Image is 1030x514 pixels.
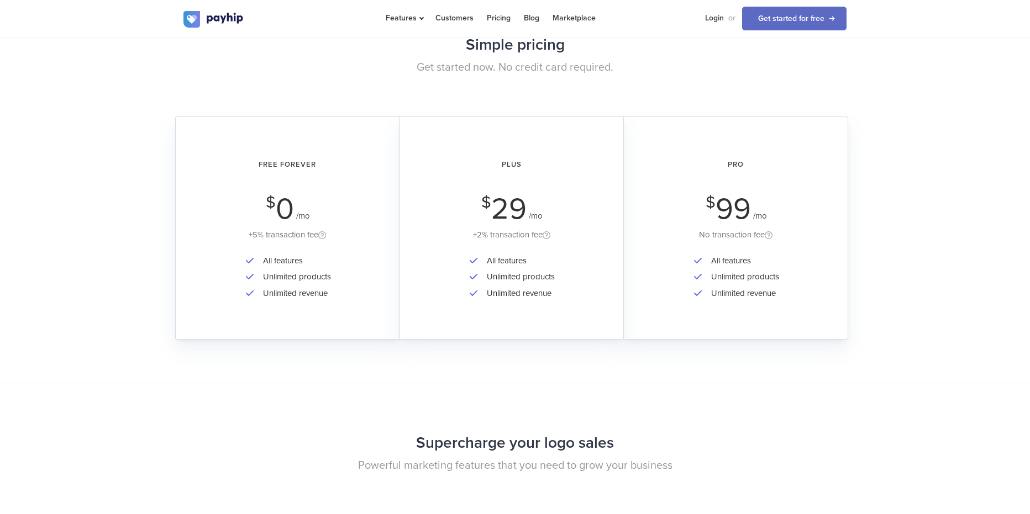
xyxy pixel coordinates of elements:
[416,150,608,179] h2: Plus
[706,269,779,285] li: Unlimited products
[191,228,384,242] div: +5% transaction fee
[491,191,527,227] span: 29
[706,285,779,301] li: Unlimited revenue
[296,211,310,221] span: /mo
[481,196,491,209] span: $
[183,11,244,28] img: logo.svg
[183,60,847,76] p: Get started now. No credit card required.
[257,285,331,301] li: Unlimited revenue
[481,253,555,269] li: All features
[753,211,767,221] span: /mo
[276,191,294,227] span: 0
[191,150,384,179] h2: Free Forever
[706,196,716,209] span: $
[257,253,331,269] li: All features
[183,458,847,474] p: Powerful marketing features that you need to grow your business
[716,191,751,227] span: 99
[266,196,276,209] span: $
[416,228,608,242] div: +2% transaction fee
[257,269,331,285] li: Unlimited products
[386,13,422,23] span: Features
[481,285,555,301] li: Unlimited revenue
[742,7,847,30] a: Get started for free
[639,228,832,242] div: No transaction fee
[529,211,543,221] span: /mo
[639,150,832,179] h2: Pro
[183,428,847,458] h2: Supercharge your logo sales
[481,269,555,285] li: Unlimited products
[706,253,779,269] li: All features
[183,30,847,60] h2: Simple pricing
